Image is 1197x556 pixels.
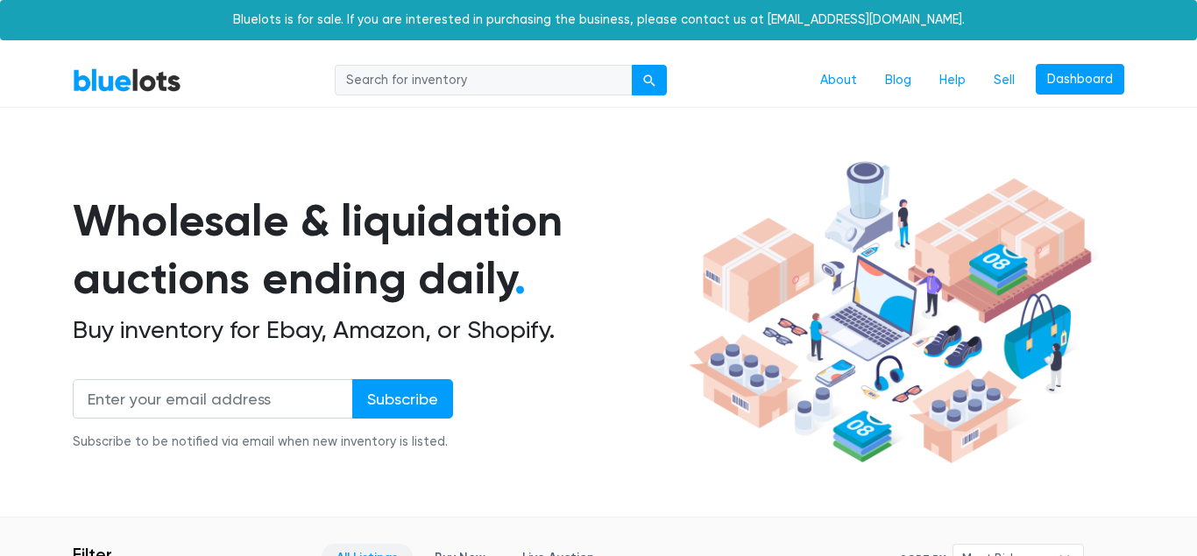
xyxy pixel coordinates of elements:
img: hero-ee84e7d0318cb26816c560f6b4441b76977f77a177738b4e94f68c95b2b83dbb.png [683,153,1098,472]
div: Subscribe to be notified via email when new inventory is listed. [73,433,453,452]
a: Sell [980,64,1029,97]
h2: Buy inventory for Ebay, Amazon, or Shopify. [73,315,683,345]
span: . [514,252,526,305]
a: About [806,64,871,97]
input: Subscribe [352,379,453,419]
a: Help [925,64,980,97]
a: Blog [871,64,925,97]
a: BlueLots [73,67,181,93]
input: Search for inventory [335,65,633,96]
h1: Wholesale & liquidation auctions ending daily [73,192,683,308]
input: Enter your email address [73,379,353,419]
a: Dashboard [1036,64,1124,95]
